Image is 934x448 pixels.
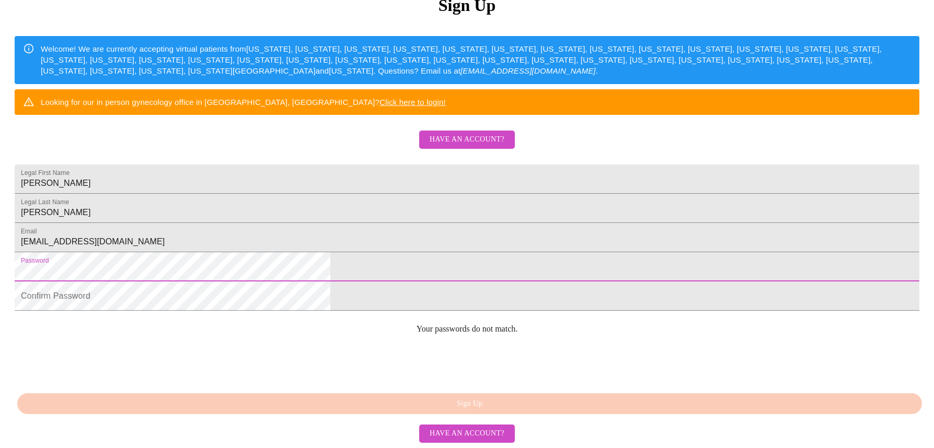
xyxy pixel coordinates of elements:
[15,324,919,334] p: Your passwords do not match.
[15,342,174,383] iframe: reCAPTCHA
[430,133,504,146] span: Have an account?
[419,131,515,149] button: Have an account?
[417,142,517,151] a: Have an account?
[460,66,596,75] em: [EMAIL_ADDRESS][DOMAIN_NAME]
[419,425,515,443] button: Have an account?
[41,39,911,81] div: Welcome! We are currently accepting virtual patients from [US_STATE], [US_STATE], [US_STATE], [US...
[430,427,504,440] span: Have an account?
[379,98,446,107] a: Click here to login!
[41,92,446,112] div: Looking for our in person gynecology office in [GEOGRAPHIC_DATA], [GEOGRAPHIC_DATA]?
[417,428,517,437] a: Have an account?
